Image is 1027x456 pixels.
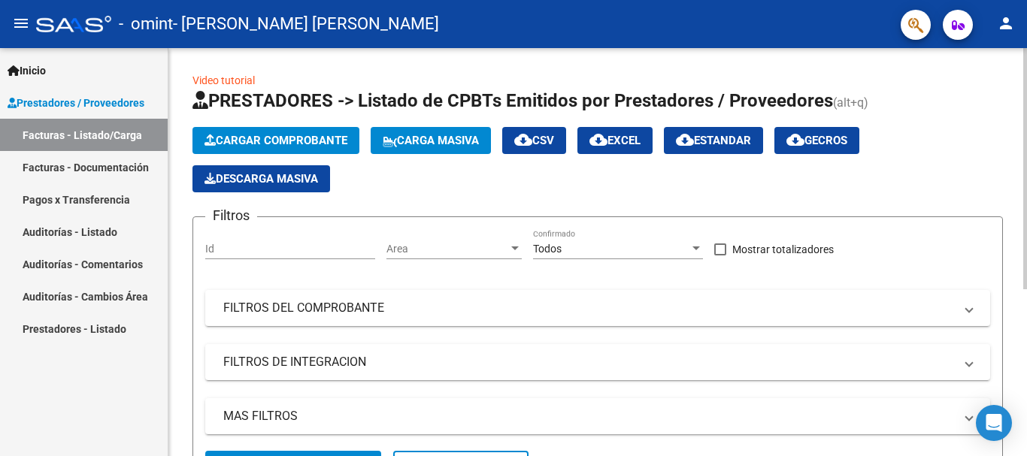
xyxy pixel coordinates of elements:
[204,172,318,186] span: Descarga Masiva
[8,95,144,111] span: Prestadores / Proveedores
[205,398,990,434] mat-expansion-panel-header: MAS FILTROS
[386,243,508,255] span: Area
[676,134,751,147] span: Estandar
[205,344,990,380] mat-expansion-panel-header: FILTROS DE INTEGRACION
[12,14,30,32] mat-icon: menu
[192,90,833,111] span: PRESTADORES -> Listado de CPBTs Emitidos por Prestadores / Proveedores
[204,134,347,147] span: Cargar Comprobante
[192,165,330,192] app-download-masive: Descarga masiva de comprobantes (adjuntos)
[833,95,868,110] span: (alt+q)
[223,354,954,370] mat-panel-title: FILTROS DE INTEGRACION
[371,127,491,154] button: Carga Masiva
[514,131,532,149] mat-icon: cloud_download
[173,8,439,41] span: - [PERSON_NAME] [PERSON_NAME]
[774,127,859,154] button: Gecros
[732,240,834,258] span: Mostrar totalizadores
[997,14,1015,32] mat-icon: person
[119,8,173,41] span: - omint
[676,131,694,149] mat-icon: cloud_download
[223,300,954,316] mat-panel-title: FILTROS DEL COMPROBANTE
[8,62,46,79] span: Inicio
[589,131,607,149] mat-icon: cloud_download
[786,131,804,149] mat-icon: cloud_download
[577,127,653,154] button: EXCEL
[589,134,641,147] span: EXCEL
[786,134,847,147] span: Gecros
[976,405,1012,441] div: Open Intercom Messenger
[514,134,554,147] span: CSV
[192,165,330,192] button: Descarga Masiva
[502,127,566,154] button: CSV
[205,205,257,226] h3: Filtros
[533,243,562,255] span: Todos
[192,127,359,154] button: Cargar Comprobante
[223,408,954,424] mat-panel-title: MAS FILTROS
[192,74,255,86] a: Video tutorial
[205,290,990,326] mat-expansion-panel-header: FILTROS DEL COMPROBANTE
[664,127,763,154] button: Estandar
[383,134,479,147] span: Carga Masiva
